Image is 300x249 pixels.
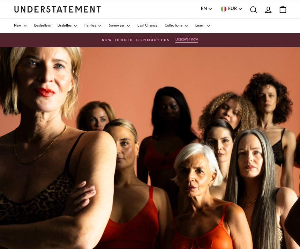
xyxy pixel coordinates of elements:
a: Collections [165,19,188,33]
a: Bralettes [58,19,77,33]
span: Collections [165,24,182,28]
a: Learn [195,19,211,33]
a: Understatement Homepage [14,6,101,12]
a: New [14,19,27,33]
p: Discover now [175,37,198,42]
span: Learn [195,24,205,28]
span: Last Chance [137,24,157,28]
a: Last Chance [137,19,157,33]
button: EN [201,5,213,13]
span: EUR [228,5,237,13]
span: Bralettes [58,24,72,28]
button: EUR [220,5,243,13]
span: Swimwear [109,24,125,28]
a: New Iconic Silhouettes Discover now [7,35,293,45]
span: Bestsellers [34,24,51,28]
a: Bestsellers [34,19,51,33]
span: New [14,24,21,28]
a: Panties [84,19,102,33]
h6: New Iconic Silhouettes [102,38,170,43]
a: Swimwear [109,19,130,33]
span: EN [201,5,207,13]
span: Panties [84,24,96,28]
